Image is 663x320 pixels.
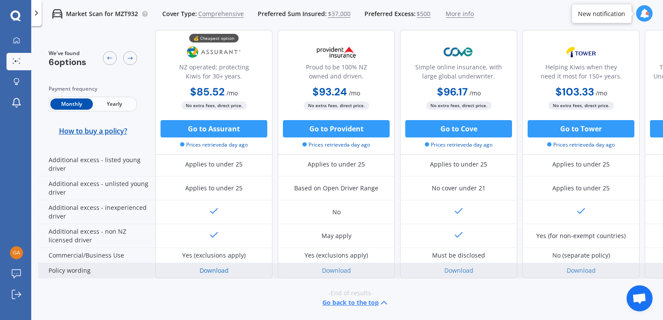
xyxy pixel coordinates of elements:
span: We've found [49,49,86,57]
div: Additional excess - inexperienced driver [38,200,155,224]
span: Yearly [93,98,135,110]
p: Market Scan for MZT932 [66,10,138,18]
div: No cover under 21 [432,184,486,193]
span: No extra fees, direct price. [548,101,614,110]
div: Based on Open Driver Range [294,184,378,193]
span: Prices retrieved a day ago [302,141,370,149]
div: Must be disclosed [432,251,485,260]
span: Prices retrieved a day ago [547,141,615,149]
span: Prices retrieved a day ago [425,141,492,149]
span: How to buy a policy? [59,127,127,135]
span: / mo [349,89,360,97]
div: No (separate policy) [552,251,610,260]
img: car.f15378c7a67c060ca3f3.svg [52,9,62,19]
span: 6 options [49,56,86,68]
span: Cover Type: [162,10,197,18]
img: Provident.png [308,41,365,63]
div: No [332,208,341,216]
div: Payment frequency [49,85,137,93]
span: Prices retrieved a day ago [180,141,248,149]
div: Applies to under 25 [552,184,610,193]
span: No extra fees, direct price. [426,101,492,110]
span: More info [446,10,474,18]
div: New notification [578,9,625,18]
span: / mo [226,89,238,97]
a: Download [200,266,229,274]
span: Comprehensive [198,10,244,18]
div: 💰 Cheapest option [189,34,239,42]
button: Go to Provident [283,120,390,137]
div: Helping Kiwis when they need it most for 150+ years. [530,62,632,84]
img: Tower.webp [552,41,610,63]
b: $103.33 [555,85,594,98]
div: Open chat [627,285,653,311]
div: Applies to under 25 [430,160,487,169]
span: / mo [469,89,481,97]
img: dbfc34a68246c661320f9b2d89a04c0d [10,246,23,259]
a: Download [567,266,596,274]
div: May apply [322,232,351,240]
a: Download [322,266,351,274]
b: $93.24 [312,85,347,98]
div: Yes (exclusions apply) [182,251,246,260]
span: Preferred Excess: [364,10,416,18]
div: NZ operated; protecting Kiwis for 30+ years. [163,62,265,84]
div: Applies to under 25 [308,160,365,169]
span: No extra fees, direct price. [181,101,247,110]
div: Additional excess - non NZ licensed driver [38,224,155,248]
div: Commercial/Business Use [38,248,155,263]
div: Additional excess - listed young driver [38,153,155,176]
span: / mo [596,89,607,97]
span: Monthly [50,98,93,110]
a: Download [444,266,473,274]
button: Go back to the top [322,297,389,308]
div: Yes (for non-exempt countries) [536,232,626,240]
div: Applies to under 25 [552,160,610,169]
span: $37,000 [328,10,351,18]
div: Yes (exclusions apply) [305,251,368,260]
div: Policy wording [38,263,155,278]
div: Applies to under 25 [185,184,243,193]
div: Applies to under 25 [185,160,243,169]
button: Go to Cove [405,120,512,137]
div: Simple online insurance, with large global underwriter. [407,62,510,84]
span: No extra fees, direct price. [304,101,369,110]
span: Preferred Sum Insured: [258,10,327,18]
span: -End of results- [328,289,373,297]
img: Cove.webp [430,41,487,63]
b: $85.52 [190,85,225,98]
div: Additional excess - unlisted young driver [38,176,155,200]
img: Assurant.png [185,41,243,63]
button: Go to Assurant [161,120,267,137]
span: $500 [417,10,430,18]
div: Proud to be 100% NZ owned and driven. [285,62,387,84]
button: Go to Tower [528,120,634,137]
b: $96.17 [437,85,468,98]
